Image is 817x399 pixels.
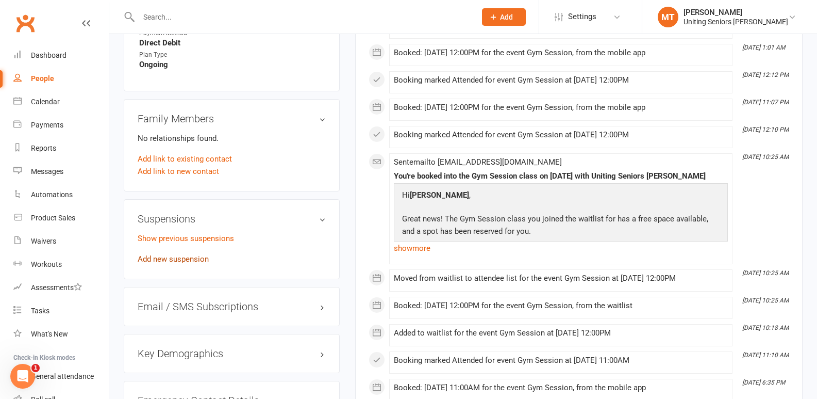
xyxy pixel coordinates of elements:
a: People [13,67,109,90]
span: Sent email to [EMAIL_ADDRESS][DOMAIN_NAME] [394,157,562,167]
div: Dashboard [31,51,66,59]
a: Add link to new contact [138,165,219,178]
i: [DATE] 1:01 AM [742,44,785,51]
a: Automations [13,183,109,206]
div: Plan Type [139,50,224,60]
a: Payments [13,114,109,137]
h3: Email / SMS Subscriptions [138,301,326,312]
div: Booked: [DATE] 12:00PM for the event Gym Session, from the waitlist [394,301,728,310]
div: Booked: [DATE] 12:00PM for the event Gym Session, from the mobile app [394,49,728,57]
p: Hi , [399,189,722,204]
p: Great news! The Gym Session class you joined the waitlist for has a free space available, and a s... [399,213,722,240]
a: Clubworx [12,10,38,36]
a: Product Sales [13,206,109,230]
div: Messages [31,167,63,175]
div: Reports [31,144,56,152]
div: Calendar [31,98,60,106]
div: What's New [31,330,68,338]
i: [DATE] 10:18 AM [742,324,789,331]
a: Add link to existing contact [138,153,232,165]
strong: Ongoing [139,60,326,69]
i: [DATE] 10:25 AM [742,153,789,161]
a: Assessments [13,276,109,299]
div: Tasks [31,307,49,315]
div: Waivers [31,237,56,245]
div: [PERSON_NAME] [683,8,788,17]
a: Reports [13,137,109,160]
span: Add [500,13,513,21]
a: Dashboard [13,44,109,67]
div: People [31,74,54,83]
div: Booking marked Attended for event Gym Session at [DATE] 12:00PM [394,131,728,139]
div: Booked: [DATE] 12:00PM for the event Gym Session, from the mobile app [394,103,728,112]
h3: Family Members [138,113,326,124]
i: [DATE] 12:12 PM [742,71,789,78]
a: What's New [13,323,109,346]
div: Added to waitlist for the event Gym Session at [DATE] 12:00PM [394,329,728,338]
div: MT [658,7,678,27]
i: [DATE] 6:35 PM [742,379,785,386]
i: [DATE] 10:25 AM [742,269,789,277]
div: Moved from waitlist to attendee list for the event Gym Session at [DATE] 12:00PM [394,274,728,283]
div: Assessments [31,283,82,292]
i: [DATE] 11:07 PM [742,99,789,106]
div: General attendance [31,372,94,380]
a: Show previous suspensions [138,234,234,243]
a: Messages [13,160,109,183]
iframe: Intercom live chat [10,364,35,389]
a: Calendar [13,90,109,114]
strong: Direct Debit [139,38,326,47]
div: Booking marked Attended for event Gym Session at [DATE] 12:00PM [394,76,728,85]
span: 1 [31,364,40,372]
a: Workouts [13,253,109,276]
span: Settings [568,5,596,28]
a: show more [394,241,728,256]
div: Booked: [DATE] 11:00AM for the event Gym Session, from the mobile app [394,384,728,392]
div: Payments [31,121,63,129]
strong: [PERSON_NAME] [410,190,469,200]
div: You're booked into the Gym Session class on [DATE] with Uniting Seniors [PERSON_NAME] [394,172,728,181]
a: General attendance kiosk mode [13,365,109,388]
input: Search... [136,10,469,24]
a: Waivers [13,230,109,253]
h3: Key Demographics [138,348,326,359]
div: Booking marked Attended for event Gym Session at [DATE] 11:00AM [394,356,728,365]
button: Add [482,8,526,26]
a: Add new suspension [138,254,209,264]
div: Uniting Seniors [PERSON_NAME] [683,17,788,26]
p: No relationships found. [138,132,326,145]
h3: Suspensions [138,213,326,225]
i: [DATE] 11:10 AM [742,352,789,359]
a: Tasks [13,299,109,323]
i: [DATE] 12:10 PM [742,126,789,133]
div: Automations [31,190,73,199]
div: Product Sales [31,214,75,222]
i: [DATE] 10:25 AM [742,297,789,304]
div: Workouts [31,260,62,268]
